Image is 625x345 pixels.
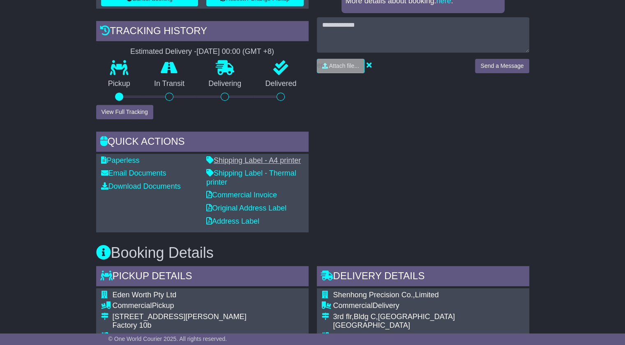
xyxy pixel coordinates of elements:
button: Send a Message [475,59,529,73]
span: Commercial [113,301,152,310]
div: [GEOGRAPHIC_DATA], [GEOGRAPHIC_DATA] [113,332,304,341]
a: Download Documents [101,182,181,190]
div: Pickup Details [96,266,309,288]
span: Eden Worth Pty Ltd [113,291,177,299]
p: Delivering [196,79,253,88]
div: [DATE] 00:00 (GMT +8) [196,47,274,56]
div: Factory 10b [113,321,304,330]
a: Address Label [206,217,259,225]
a: Original Address Label [206,204,286,212]
div: Estimated Delivery - [96,47,309,56]
h3: Booking Details [96,245,529,261]
a: Shipping Label - A4 printer [206,156,301,164]
div: Delivery Details [317,266,529,288]
span: Shenhong Precision Co.,Limited [333,291,439,299]
p: Pickup [96,79,142,88]
div: Tracking history [96,21,309,43]
a: Commercial Invoice [206,191,277,199]
a: Paperless [101,156,140,164]
div: Pickup [113,301,304,310]
div: 3rd flr,Bldg C,[GEOGRAPHIC_DATA] [333,313,524,322]
a: Email Documents [101,169,166,177]
div: Delivery [333,301,524,310]
p: In Transit [142,79,196,88]
p: Delivered [253,79,308,88]
div: SHENZHEN [333,332,524,341]
div: [GEOGRAPHIC_DATA] [333,321,524,330]
span: Commercial [333,301,373,310]
div: [STREET_ADDRESS][PERSON_NAME] [113,313,304,322]
button: View Full Tracking [96,105,153,119]
a: Shipping Label - Thermal printer [206,169,296,186]
div: Quick Actions [96,132,309,154]
span: © One World Courier 2025. All rights reserved. [108,336,227,342]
